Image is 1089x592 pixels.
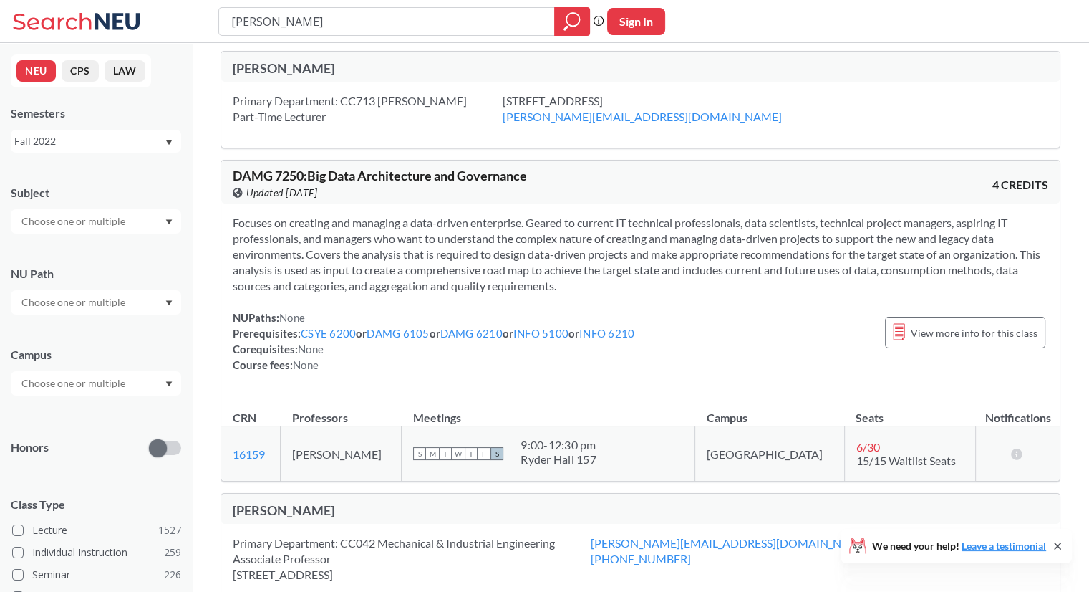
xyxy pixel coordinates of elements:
span: S [490,447,503,460]
a: 16159 [233,447,265,461]
span: 226 [164,567,181,583]
span: None [298,343,324,355]
svg: magnifying glass [563,11,581,32]
button: LAW [105,60,145,82]
span: Class Type [11,497,181,512]
span: Focuses on creating and managing a data-driven enterprise. Geared to current IT technical profess... [233,216,1040,292]
a: [PERSON_NAME][EMAIL_ADDRESS][DOMAIN_NAME] [503,110,782,123]
a: CSYE 6200 [301,327,356,340]
div: Semesters [11,105,181,121]
span: 15/15 Waitlist Seats [856,454,956,467]
svg: Dropdown arrow [165,300,173,306]
div: magnifying glass [554,7,590,36]
div: Subject [11,185,181,201]
button: CPS [62,60,99,82]
label: Lecture [12,521,181,540]
a: INFO 5100 [513,327,568,340]
div: Campus [11,347,181,363]
div: Primary Department: CC042 Mechanical & Industrial Engineering Associate Professor [STREET_ADDRESS] [233,535,591,583]
span: We need your help! [872,541,1046,551]
div: Fall 2022Dropdown arrow [11,130,181,153]
span: Updated [DATE] [246,185,317,201]
label: Individual Instruction [12,543,181,562]
input: Choose one or multiple [14,294,135,311]
th: Professors [281,396,402,426]
button: NEU [16,60,56,82]
label: Seminar [12,565,181,584]
span: 1527 [158,522,181,538]
svg: Dropdown arrow [165,140,173,145]
div: Dropdown arrow [11,290,181,315]
input: Choose one or multiple [14,213,135,230]
p: Honors [11,439,49,456]
div: Dropdown arrow [11,209,181,234]
span: M [426,447,439,460]
div: Dropdown arrow [11,371,181,396]
div: [PERSON_NAME] [233,502,641,518]
th: Seats [844,396,976,426]
div: Fall 2022 [14,133,164,149]
a: DAMG 6210 [440,327,503,340]
th: Meetings [402,396,695,426]
th: Campus [695,396,844,426]
button: Sign In [607,8,665,35]
span: 4 CREDITS [992,177,1048,193]
span: View more info for this class [911,324,1037,342]
a: Leave a testimonial [962,540,1046,552]
div: 9:00 - 12:30 pm [521,438,596,452]
div: [STREET_ADDRESS] [503,93,818,125]
span: None [279,311,305,324]
a: [PHONE_NUMBER] [591,552,691,565]
div: Ryder Hall 157 [521,452,596,467]
svg: Dropdown arrow [165,381,173,387]
a: [PERSON_NAME][EMAIL_ADDRESS][DOMAIN_NAME] [591,536,870,550]
span: T [439,447,452,460]
span: S [413,447,426,460]
a: DAMG 6105 [367,327,429,340]
span: 259 [164,545,181,560]
span: W [452,447,465,460]
span: DAMG 7250 : Big Data Architecture and Governance [233,168,527,183]
div: Primary Department: CC713 [PERSON_NAME] Part-Time Lecturer [233,93,503,125]
div: [PERSON_NAME] [233,60,641,76]
input: Choose one or multiple [14,375,135,392]
span: F [478,447,490,460]
span: None [293,358,319,371]
td: [PERSON_NAME] [281,426,402,482]
svg: Dropdown arrow [165,219,173,225]
span: 6 / 30 [856,440,880,454]
div: NUPaths: Prerequisites: or or or or Corequisites: Course fees: [233,310,634,373]
a: INFO 6210 [579,327,634,340]
span: T [465,447,478,460]
td: [GEOGRAPHIC_DATA] [695,426,844,482]
input: Class, professor, course number, "phrase" [230,9,544,34]
th: Notifications [976,396,1060,426]
div: NU Path [11,266,181,282]
div: CRN [233,410,256,426]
